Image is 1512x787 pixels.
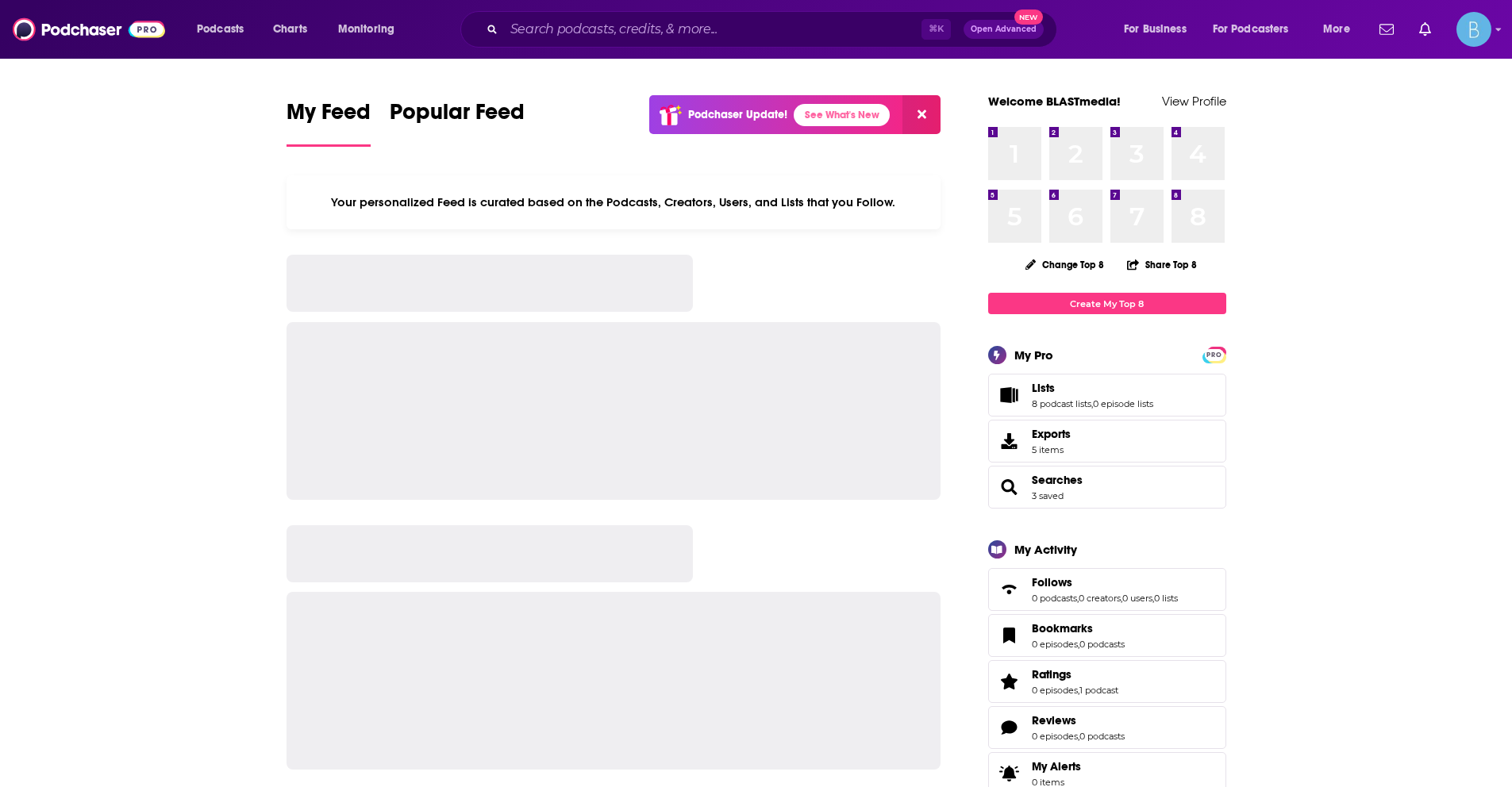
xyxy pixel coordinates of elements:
span: Bookmarks [988,614,1226,657]
a: Reviews [994,716,1025,739]
span: For Podcasters [1213,18,1289,40]
span: My Alerts [994,762,1025,785]
span: Open Advanced [971,25,1037,33]
a: 0 episodes [1032,685,1078,696]
button: open menu [1113,17,1206,42]
a: 1 podcast [1079,685,1118,696]
button: open menu [1312,17,1370,42]
p: Podchaser Update! [688,108,787,121]
button: Change Top 8 [1016,255,1114,274]
a: Ratings [994,670,1025,693]
a: Follows [994,578,1025,601]
span: 5 items [1032,444,1071,455]
span: Lists [1032,381,1055,395]
div: My Activity [1014,542,1077,557]
a: 3 saved [1032,490,1064,501]
input: Search podcasts, credits, & more... [504,17,921,42]
a: Follows [1032,575,1178,589]
span: , [1091,398,1093,409]
span: Searches [988,466,1226,509]
span: Popular Feed [390,98,525,135]
a: Searches [1032,473,1083,487]
a: 8 podcast lists [1032,398,1091,409]
a: 0 lists [1154,593,1178,604]
span: Exports [1032,427,1071,441]
a: 0 episodes [1032,639,1078,650]
span: Podcasts [197,18,244,40]
a: 0 creators [1079,593,1121,604]
span: , [1078,639,1079,650]
img: User Profile [1456,12,1491,47]
a: 0 episode lists [1093,398,1153,409]
button: open menu [327,17,415,42]
span: For Business [1124,18,1187,40]
a: Popular Feed [390,98,525,147]
a: PRO [1205,348,1224,360]
div: My Pro [1014,347,1053,363]
img: Podchaser - Follow, Share and Rate Podcasts [13,14,165,44]
a: View Profile [1162,94,1226,109]
button: open menu [1202,17,1312,42]
div: Search podcasts, credits, & more... [475,11,1072,48]
span: , [1077,593,1079,604]
a: Show notifications dropdown [1373,16,1400,43]
a: 0 podcasts [1079,731,1125,742]
a: Create My Top 8 [988,293,1226,314]
a: Exports [988,420,1226,463]
button: open menu [186,17,264,42]
span: More [1323,18,1350,40]
span: , [1078,731,1079,742]
button: Show profile menu [1456,12,1491,47]
a: Lists [1032,381,1153,395]
a: 0 episodes [1032,731,1078,742]
span: Monitoring [338,18,394,40]
span: Logged in as BLASTmedia [1456,12,1491,47]
a: Lists [994,384,1025,406]
a: 0 podcasts [1079,639,1125,650]
span: Ratings [988,660,1226,703]
a: Show notifications dropdown [1413,16,1437,43]
span: , [1078,685,1079,696]
span: Reviews [1032,713,1076,727]
span: Bookmarks [1032,621,1093,635]
span: , [1152,593,1154,604]
span: , [1121,593,1122,604]
span: Reviews [988,706,1226,749]
span: Follows [1032,575,1072,589]
span: ⌘ K [921,19,951,40]
span: My Alerts [1032,759,1081,774]
div: Your personalized Feed is curated based on the Podcasts, Creators, Users, and Lists that you Follow. [287,175,941,229]
span: New [1014,10,1043,25]
span: Lists [988,374,1226,417]
a: Welcome BLASTmedia! [988,94,1121,109]
a: Bookmarks [1032,621,1125,635]
a: Bookmarks [994,624,1025,647]
a: Charts [263,17,317,42]
a: My Feed [287,98,371,147]
span: Exports [994,430,1025,452]
a: Ratings [1032,667,1118,681]
span: Follows [988,568,1226,611]
a: Searches [994,476,1025,498]
button: Share Top 8 [1126,249,1198,280]
span: Ratings [1032,667,1071,681]
span: Charts [273,18,307,40]
button: Open AdvancedNew [964,20,1044,39]
span: PRO [1205,349,1224,361]
a: See What's New [794,104,890,126]
span: My Feed [287,98,371,135]
a: 0 users [1122,593,1152,604]
a: 0 podcasts [1032,593,1077,604]
a: Reviews [1032,713,1125,727]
